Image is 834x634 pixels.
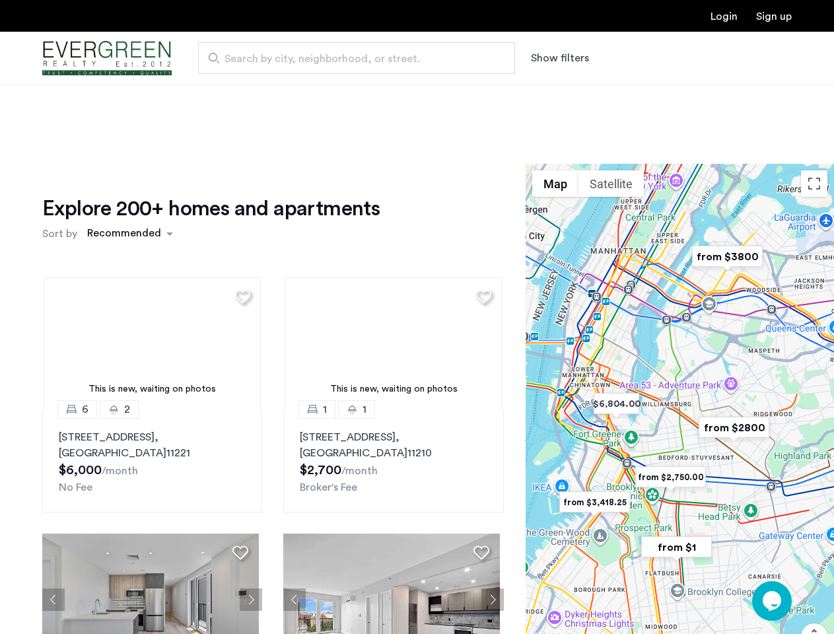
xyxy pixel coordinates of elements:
[283,588,306,611] button: Previous apartment
[285,277,502,409] img: 1.gif
[198,42,515,74] input: Apartment Search
[531,50,589,66] button: Show or hide filters
[532,170,578,197] button: Show street map
[81,222,180,246] ng-select: sort-apartment
[85,225,161,244] div: Recommended
[285,277,502,409] a: This is new, waiting on photos
[283,409,503,512] a: 11[STREET_ADDRESS], [GEOGRAPHIC_DATA]11210Broker's Fee
[687,242,768,271] div: from $3800
[636,532,717,562] div: from $1
[51,382,254,396] div: This is new, waiting on photos
[124,402,130,417] span: 2
[42,34,172,83] img: logo
[693,413,775,442] div: from $2800
[756,11,792,22] a: Registration
[588,389,644,419] div: $6,804.00
[59,482,92,493] span: No Fee
[801,170,827,197] button: Toggle fullscreen view
[82,402,88,417] span: 6
[59,464,102,477] span: $6,000
[292,382,495,396] div: This is new, waiting on photos
[44,277,261,409] img: 1.gif
[59,429,246,461] p: [STREET_ADDRESS] 11221
[752,581,794,621] iframe: chat widget
[44,277,261,409] a: This is new, waiting on photos
[554,487,635,517] div: from $3,418.25
[42,195,380,222] h1: Explore 200+ homes and apartments
[300,482,357,493] span: Broker's Fee
[42,34,172,83] a: Cazamio Logo
[481,588,504,611] button: Next apartment
[630,462,711,492] div: from $2,750.00
[42,226,77,242] label: Sort by
[341,466,378,476] sub: /month
[363,402,366,417] span: 1
[578,170,644,197] button: Show satellite imagery
[300,464,341,477] span: $2,700
[42,409,262,512] a: 62[STREET_ADDRESS], [GEOGRAPHIC_DATA]11221No Fee
[42,588,65,611] button: Previous apartment
[102,466,138,476] sub: /month
[300,429,487,461] p: [STREET_ADDRESS] 11210
[240,588,262,611] button: Next apartment
[711,11,738,22] a: Login
[323,402,327,417] span: 1
[225,51,478,67] span: Search by city, neighborhood, or street.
